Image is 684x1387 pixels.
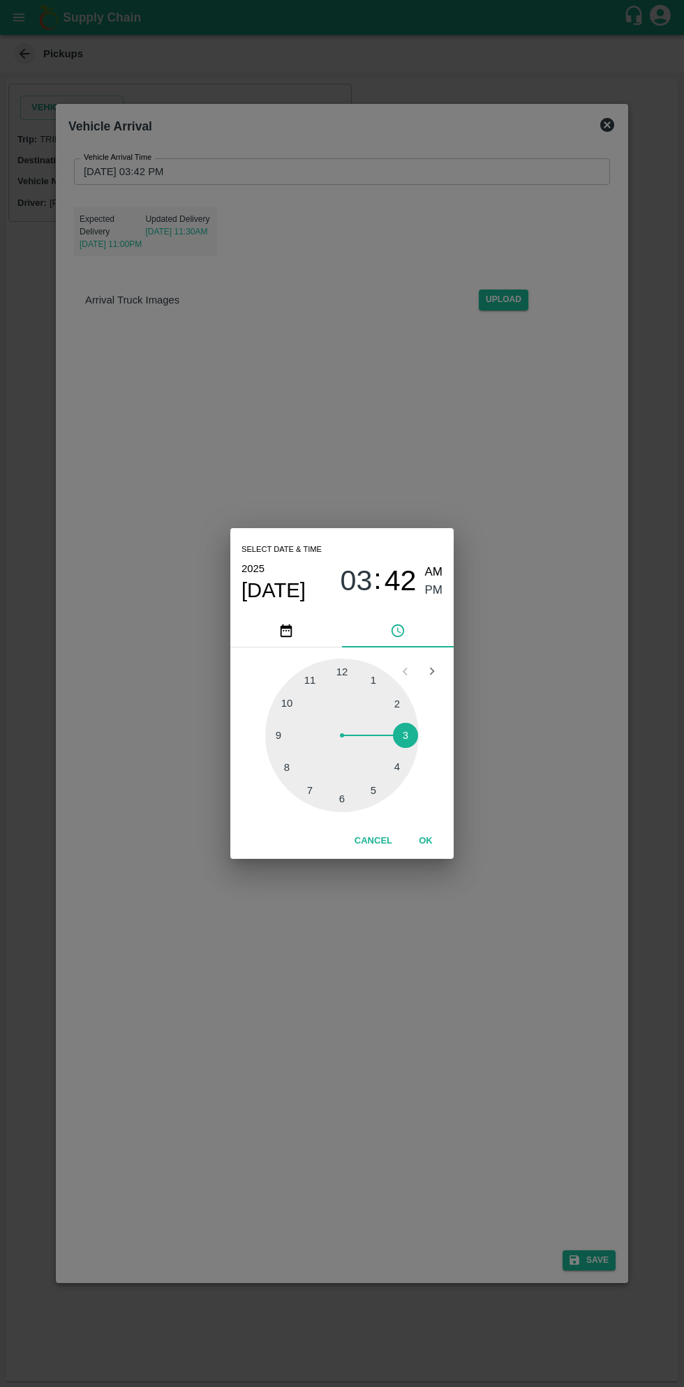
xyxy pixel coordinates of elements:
span: : [373,563,381,600]
button: Open next view [419,658,445,684]
button: 2025 [241,560,265,578]
button: 42 [385,563,417,600]
button: pick time [342,614,454,647]
button: OK [403,829,448,853]
button: 03 [341,563,373,600]
button: Cancel [349,829,398,853]
button: AM [425,563,443,582]
span: 03 [341,564,373,598]
span: 42 [385,564,417,598]
button: PM [425,581,443,600]
span: Select date & time [241,539,322,560]
button: pick date [230,614,342,647]
button: [DATE] [241,578,306,603]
